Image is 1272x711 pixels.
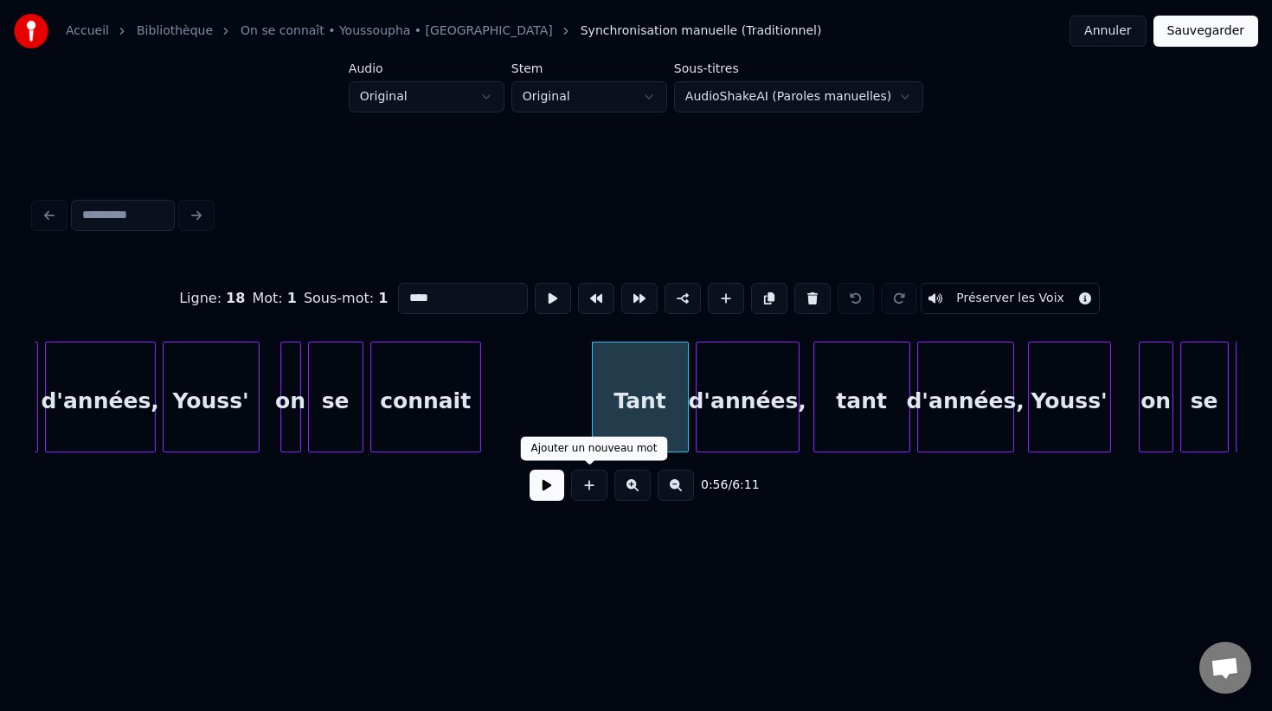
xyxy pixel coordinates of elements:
a: On se connaît • Youssoupha • [GEOGRAPHIC_DATA] [241,22,553,40]
nav: breadcrumb [66,22,821,40]
div: Sous-mot : [304,288,388,309]
span: Synchronisation manuelle (Traditionnel) [581,22,822,40]
span: 0:56 [701,477,728,494]
label: Audio [349,62,504,74]
span: 6:11 [732,477,759,494]
span: 18 [226,290,245,306]
img: youka [14,14,48,48]
div: Ligne : [179,288,245,309]
label: Stem [511,62,667,74]
div: Ouvrir le chat [1199,642,1251,694]
a: Bibliothèque [137,22,213,40]
label: Sous-titres [674,62,923,74]
button: Annuler [1070,16,1146,47]
div: Mot : [252,288,297,309]
div: / [701,477,742,494]
button: Sauvegarder [1153,16,1258,47]
button: Toggle [921,283,1100,314]
a: Accueil [66,22,109,40]
div: Ajouter un nouveau mot [531,442,658,456]
span: 1 [378,290,388,306]
span: 1 [287,290,297,306]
